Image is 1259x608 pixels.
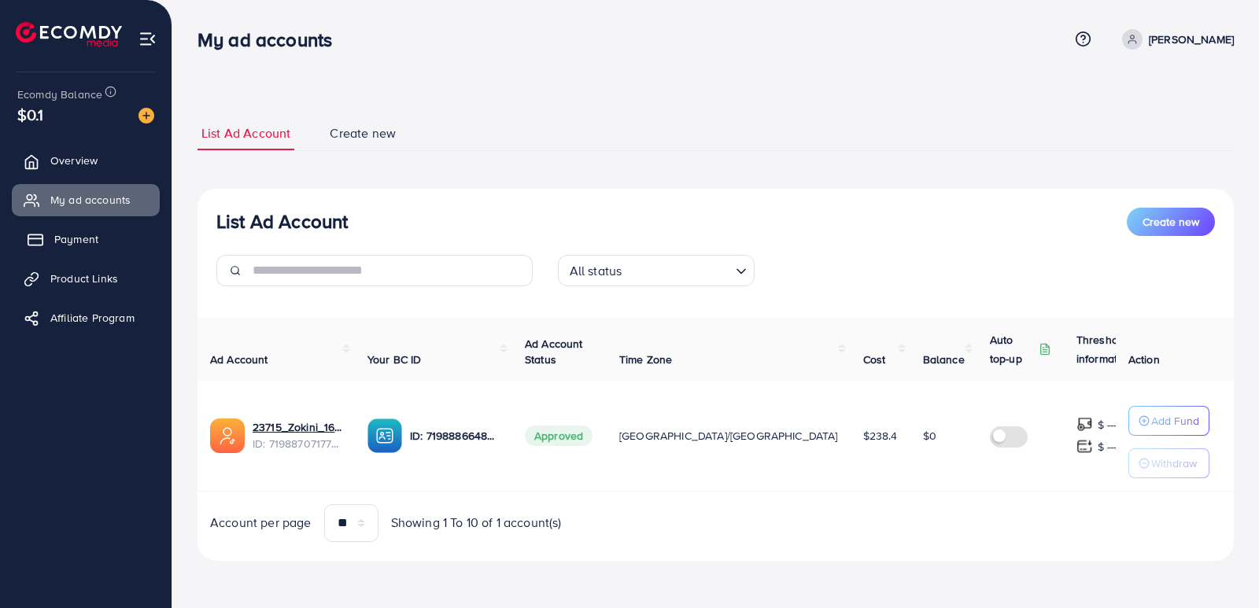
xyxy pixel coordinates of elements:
[50,271,118,286] span: Product Links
[54,231,98,247] span: Payment
[367,352,422,367] span: Your BC ID
[210,352,268,367] span: Ad Account
[1192,537,1247,596] iframe: Chat
[1076,438,1093,455] img: top-up amount
[1151,411,1199,430] p: Add Fund
[50,153,98,168] span: Overview
[138,108,154,123] img: image
[201,124,290,142] span: List Ad Account
[1151,454,1197,473] p: Withdraw
[50,310,135,326] span: Affiliate Program
[1098,437,1117,456] p: $ ---
[1128,448,1209,478] button: Withdraw
[138,30,157,48] img: menu
[12,184,160,216] a: My ad accounts
[198,28,345,51] h3: My ad accounts
[12,263,160,294] a: Product Links
[525,336,583,367] span: Ad Account Status
[567,260,626,282] span: All status
[990,330,1036,368] p: Auto top-up
[12,145,160,176] a: Overview
[253,419,342,451] div: <span class='underline'>23715_Zokini_1676121469183</span></br>7198870717713154049
[525,426,593,446] span: Approved
[863,428,898,444] span: $238.4
[253,436,342,451] span: ID: 7198870717713154049
[367,418,402,453] img: ic-ba-acc.ded83a64.svg
[619,428,838,444] span: [GEOGRAPHIC_DATA]/[GEOGRAPHIC_DATA]
[1116,29,1234,50] a: [PERSON_NAME]
[391,514,562,532] span: Showing 1 To 10 of 1 account(s)
[923,352,965,367] span: Balance
[626,256,729,282] input: Search for option
[863,352,886,367] span: Cost
[210,418,245,453] img: ic-ads-acc.e4c84228.svg
[16,22,122,46] img: logo
[1098,415,1117,434] p: $ ---
[1143,214,1199,230] span: Create new
[330,124,396,142] span: Create new
[923,428,936,444] span: $0
[1076,330,1154,368] p: Threshold information
[50,192,131,208] span: My ad accounts
[12,223,160,255] a: Payment
[619,352,672,367] span: Time Zone
[1128,406,1209,436] button: Add Fund
[1128,352,1160,367] span: Action
[17,103,44,126] span: $0.1
[12,302,160,333] a: Affiliate Program
[1127,208,1215,236] button: Create new
[216,210,348,233] h3: List Ad Account
[17,87,102,102] span: Ecomdy Balance
[558,255,755,286] div: Search for option
[210,514,312,532] span: Account per page
[1076,416,1093,433] img: top-up amount
[410,426,500,445] p: ID: 7198886648875171842
[1149,30,1234,49] p: [PERSON_NAME]
[253,419,342,435] a: 23715_Zokini_1676121469183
